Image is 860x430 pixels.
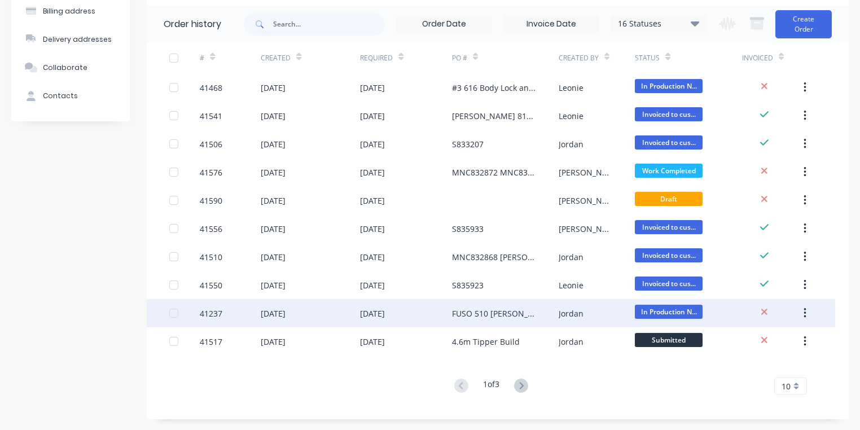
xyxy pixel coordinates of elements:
[635,333,703,347] span: Submitted
[559,138,583,150] div: Jordan
[452,166,536,178] div: MNC832872 MNC832868
[559,42,635,73] div: Created By
[43,6,95,16] div: Billing address
[635,135,703,150] span: Invoiced to cus...
[635,42,741,73] div: Status
[200,82,222,94] div: 41468
[164,17,221,31] div: Order history
[452,42,559,73] div: PO #
[360,42,451,73] div: Required
[11,54,130,82] button: Collaborate
[360,251,385,263] div: [DATE]
[200,336,222,348] div: 41517
[782,380,791,392] span: 10
[261,308,286,319] div: [DATE]
[360,223,385,235] div: [DATE]
[200,308,222,319] div: 41237
[273,13,385,36] input: Search...
[559,195,612,207] div: [PERSON_NAME]
[452,251,536,263] div: MNC832868 [PERSON_NAME] 816
[452,53,467,63] div: PO #
[200,138,222,150] div: 41506
[559,279,583,291] div: Leonie
[261,166,286,178] div: [DATE]
[559,166,612,178] div: [PERSON_NAME]
[635,107,703,121] span: Invoiced to cus...
[559,251,583,263] div: Jordan
[261,195,286,207] div: [DATE]
[261,279,286,291] div: [DATE]
[635,277,703,291] span: Invoiced to cus...
[635,305,703,319] span: In Production N...
[200,42,261,73] div: #
[360,279,385,291] div: [DATE]
[397,16,492,33] input: Order Date
[559,336,583,348] div: Jordan
[360,166,385,178] div: [DATE]
[452,223,484,235] div: S835933
[200,251,222,263] div: 41510
[559,308,583,319] div: Jordan
[635,220,703,234] span: Invoiced to cus...
[559,223,612,235] div: [PERSON_NAME]
[611,17,706,30] div: 16 Statuses
[742,53,773,63] div: Invoiced
[360,110,385,122] div: [DATE]
[11,25,130,54] button: Delivery addresses
[360,336,385,348] div: [DATE]
[200,223,222,235] div: 41556
[200,195,222,207] div: 41590
[200,53,204,63] div: #
[742,42,803,73] div: Invoiced
[635,248,703,262] span: Invoiced to cus...
[559,82,583,94] div: Leonie
[261,336,286,348] div: [DATE]
[261,53,291,63] div: Created
[360,53,393,63] div: Required
[635,79,703,93] span: In Production N...
[43,34,112,45] div: Delivery addresses
[360,308,385,319] div: [DATE]
[775,10,832,38] button: Create Order
[261,110,286,122] div: [DATE]
[360,195,385,207] div: [DATE]
[261,251,286,263] div: [DATE]
[635,53,660,63] div: Status
[504,16,599,33] input: Invoice Date
[11,82,130,110] button: Contacts
[200,166,222,178] div: 41576
[559,53,599,63] div: Created By
[452,82,536,94] div: #3 616 Body Lock and Load Anchorage - September
[483,378,499,394] div: 1 of 3
[452,138,484,150] div: S833207
[261,82,286,94] div: [DATE]
[452,336,520,348] div: 4.6m Tipper Build
[635,164,703,178] span: Work Completed
[261,138,286,150] div: [DATE]
[360,82,385,94] div: [DATE]
[261,223,286,235] div: [DATE]
[360,138,385,150] div: [DATE]
[452,110,536,122] div: [PERSON_NAME] 816 831340
[452,279,484,291] div: S835923
[452,308,536,319] div: FUSO 510 [PERSON_NAME] PO 825751
[200,279,222,291] div: 41550
[43,63,87,73] div: Collaborate
[261,42,360,73] div: Created
[200,110,222,122] div: 41541
[559,110,583,122] div: Leonie
[43,91,78,101] div: Contacts
[635,192,703,206] span: Draft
